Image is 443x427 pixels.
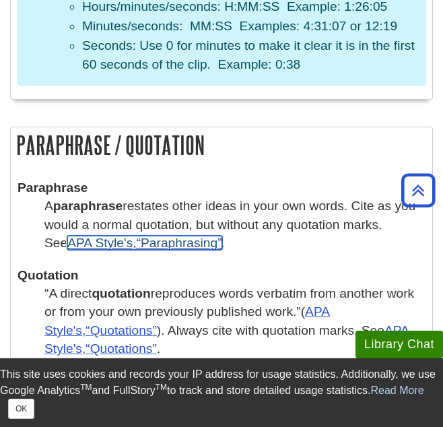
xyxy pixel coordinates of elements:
[44,286,414,319] q: A direct reproduces words verbatim from another work or from your own previously published work.
[80,383,92,392] sup: TM
[44,284,425,358] dd: ( ). Always cite with quotation marks. See .
[371,385,424,396] a: Read More
[44,323,409,356] a: APA Style's,Quotations
[44,304,330,337] a: APA Style's,Quotations
[11,127,432,163] h2: Paraphrase / Quotation
[137,236,222,250] q: Paraphrasing
[82,36,415,75] li: Seconds: Use 0 for minutes to make it clear it is in the first 60 seconds of the clip. Example: 0:38
[53,199,123,213] strong: paraphrase
[67,236,221,250] a: APA Style's,Paraphrasing
[18,266,425,284] dt: Quotation
[397,181,440,199] a: Back to Top
[18,178,425,197] dt: Paraphrase
[86,323,157,337] q: Quotations
[355,331,443,358] button: Library Chat
[86,341,157,356] q: Quotations
[8,399,34,419] button: Close
[82,17,415,36] li: Minutes/seconds: MM:SS Examples: 4:31:07 or 12:19
[156,383,167,392] sup: TM
[92,286,150,300] strong: quotation
[44,197,425,252] dd: A restates other ideas in your own words. Cite as you would a normal quotation, but without any q...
